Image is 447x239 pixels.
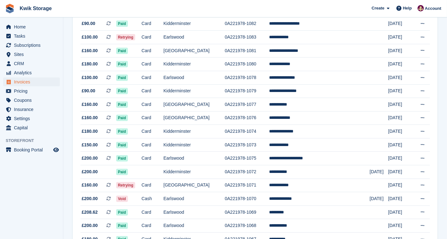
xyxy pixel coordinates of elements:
span: Insurance [14,105,52,114]
td: Kidderminster [163,165,225,179]
span: Paid [116,155,128,162]
span: Void [116,196,128,202]
td: 0A221978-1083 [225,31,269,44]
td: Kidderminster [163,84,225,98]
td: Card [142,58,163,71]
td: [DATE] [388,71,412,84]
a: menu [3,114,60,123]
td: Card [142,84,163,98]
a: menu [3,68,60,77]
td: 0A221978-1073 [225,138,269,152]
td: [DATE] [388,44,412,58]
td: [DATE] [388,58,412,71]
td: [GEOGRAPHIC_DATA] [163,44,225,58]
td: 0A221978-1076 [225,111,269,125]
span: Pricing [14,87,52,95]
td: Card [142,219,163,233]
td: [DATE] [388,138,412,152]
span: Paid [116,48,128,54]
td: Card [142,31,163,44]
span: £200.00 [82,195,98,202]
span: Paid [116,223,128,229]
td: Card [142,111,163,125]
span: £200.00 [82,169,98,175]
td: 0A221978-1070 [225,192,269,206]
span: Paid [116,142,128,148]
td: Card [142,205,163,219]
span: Storefront [6,138,63,144]
span: Booking Portal [14,145,52,154]
span: £200.00 [82,222,98,229]
td: [DATE] [388,165,412,179]
a: menu [3,22,60,31]
td: [DATE] [388,111,412,125]
td: Earlswood [163,205,225,219]
span: Capital [14,123,52,132]
a: Preview store [52,146,60,154]
td: [DATE] [388,179,412,192]
td: [GEOGRAPHIC_DATA] [163,179,225,192]
a: menu [3,50,60,59]
td: 0A221978-1082 [225,17,269,31]
span: £180.00 [82,128,98,135]
span: £160.00 [82,101,98,108]
td: [DATE] [388,98,412,112]
td: 0A221978-1069 [225,205,269,219]
span: CRM [14,59,52,68]
span: Sites [14,50,52,59]
td: [DATE] [388,125,412,138]
span: Analytics [14,68,52,77]
td: [DATE] [388,205,412,219]
td: Earlswood [163,152,225,165]
td: Earlswood [163,219,225,233]
td: Earlswood [163,31,225,44]
td: 0A221978-1068 [225,219,269,233]
span: Create [372,5,384,11]
span: £150.00 [82,142,98,148]
span: £160.00 [82,182,98,188]
td: [DATE] [388,219,412,233]
a: menu [3,105,60,114]
span: Paid [116,101,128,108]
span: Account [425,5,441,12]
span: Paid [116,169,128,175]
td: Card [142,71,163,84]
span: Paid [116,75,128,81]
span: Paid [116,88,128,94]
span: £100.00 [82,34,98,40]
span: £160.00 [82,47,98,54]
td: Earlswood [163,71,225,84]
td: [DATE] [388,31,412,44]
span: Retrying [116,182,135,188]
a: menu [3,87,60,95]
td: Earlswood [163,192,225,206]
td: 0A221978-1080 [225,58,269,71]
a: menu [3,145,60,154]
img: stora-icon-8386f47178a22dfd0bd8f6a31ec36ba5ce8667c1dd55bd0f319d3a0aa187defe.svg [5,4,15,13]
span: Home [14,22,52,31]
span: Paid [116,21,128,27]
span: Paid [116,115,128,121]
td: Card [142,44,163,58]
span: Invoices [14,77,52,86]
td: Card [142,152,163,165]
span: Tasks [14,32,52,40]
td: [DATE] [388,84,412,98]
td: Kidderminster [163,17,225,31]
a: menu [3,59,60,68]
span: Paid [116,128,128,135]
td: 0A221978-1078 [225,71,269,84]
span: £160.00 [82,114,98,121]
span: £100.00 [82,74,98,81]
a: menu [3,41,60,50]
td: Kidderminster [163,125,225,138]
td: Kidderminster [163,58,225,71]
td: [DATE] [370,165,388,179]
td: 0A221978-1075 [225,152,269,165]
td: Card [142,98,163,112]
td: [DATE] [388,192,412,206]
td: 0A221978-1079 [225,84,269,98]
span: £90.00 [82,20,95,27]
td: Card [142,17,163,31]
td: [GEOGRAPHIC_DATA] [163,111,225,125]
